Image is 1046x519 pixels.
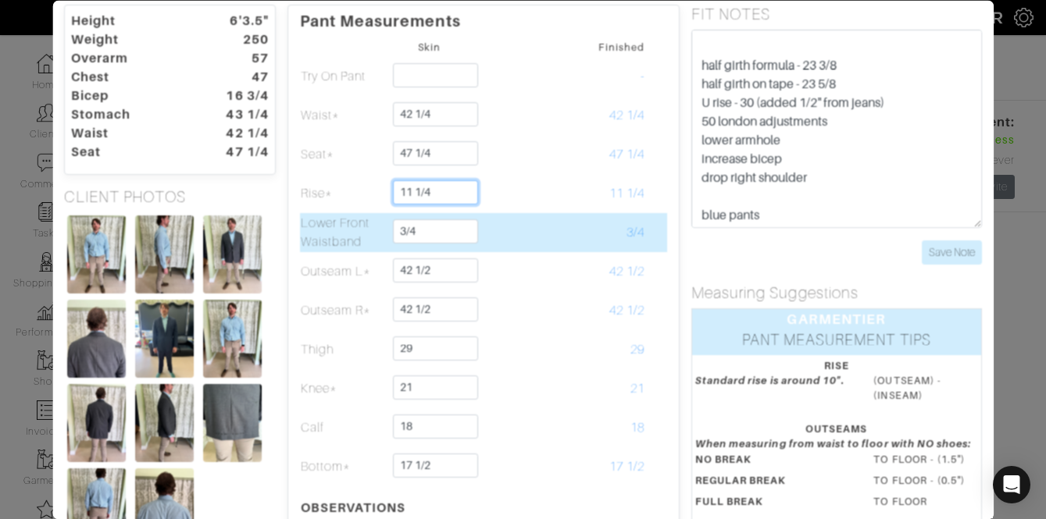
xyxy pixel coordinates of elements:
td: Calf [300,408,387,447]
dt: Seat [59,143,207,162]
dt: 6'3.5" [207,12,280,30]
img: wZRDUXePupBwg355KNur35m6 [67,215,126,293]
td: Seat* [300,135,387,174]
img: Xv8FSmxkuBgkdEeKdC5N2Ai5 [135,300,194,378]
small: Skin [418,41,441,53]
img: kSJYuYg9omvCij4CzQE43SuC [135,384,194,462]
span: 21 [630,382,644,396]
td: Waist* [300,96,387,135]
img: JrsQzqvbFmewnbSn7fZEdYSq [67,384,126,462]
td: Try On Pant [300,57,387,96]
span: 11 1/4 [609,187,644,201]
td: Knee* [300,369,387,408]
dt: REGULAR BREAK [684,473,862,494]
dt: FULL BREAK [684,495,862,516]
p: Pant Measurements [300,5,667,30]
img: zynHR3Xg1jppn2PNQDQ95BDd [203,384,262,462]
td: Rise* [300,174,387,213]
dt: 42 1/4 [207,124,280,143]
h5: FIT NOTES [691,5,982,23]
em: Standard rise is around 10". [695,375,844,386]
span: 42 1/4 [609,108,644,123]
td: Thigh [300,330,387,369]
span: 17 1/2 [609,460,644,474]
em: When measuring from waist to floor with NO shoes: [695,439,971,450]
small: Finished [599,41,644,53]
dt: 250 [207,30,280,49]
span: 3/4 [627,226,644,240]
td: Outseam R* [300,291,387,330]
div: OUTSEAMS [695,422,978,437]
img: pjEg6uwxpXFQ8Dv4ubZMPvHq [135,215,194,293]
span: - [641,69,644,84]
img: 8TrKTf2GgR7yctmnc4UjWLn7 [203,300,262,378]
textarea: U rise - 30 (added 1/2" from jeans) 50 london adjustments lower armhole increase bicep drop right... [691,30,982,228]
dt: 43 1/4 [207,105,280,124]
h5: CLIENT PHOTOS [64,187,276,206]
td: Lower Front Waistband [300,213,387,252]
dd: TO FLOOR - (1.5") [862,452,990,467]
dd: TO FLOOR [862,495,990,510]
div: GARMENTIER [692,309,981,329]
dd: TO FLOOR - (0.5") [862,473,990,488]
span: 47 1/4 [609,148,644,162]
dt: Chest [59,68,207,87]
input: Save Note [922,240,982,265]
span: 29 [630,343,644,357]
dt: Overarm [59,49,207,68]
dt: 47 1/4 [207,143,280,162]
dt: Stomach [59,105,207,124]
img: JFm5Vp6GEVHkPUK1GPZNgR8u [203,215,262,293]
dt: NO BREAK [684,452,862,473]
div: PANT MEASUREMENT TIPS [692,329,981,355]
h5: Measuring Suggestions [691,283,982,302]
dd: (OUTSEAM) - (INSEAM) [862,373,990,403]
dt: Weight [59,30,207,49]
span: 42 1/2 [609,304,644,318]
dt: Bicep [59,87,207,105]
td: Outseam L* [300,252,387,291]
dt: 47 [207,68,280,87]
span: 18 [630,421,644,435]
img: 9mumH2fc9wLmbUQLbeqPN986 [67,300,126,378]
td: Bottom* [300,447,387,486]
span: 42 1/2 [609,265,644,279]
dt: 57 [207,49,280,68]
dt: Waist [59,124,207,143]
div: Open Intercom Messenger [993,466,1030,503]
div: RISE [695,358,978,373]
dt: Height [59,12,207,30]
dt: 16 3/4 [207,87,280,105]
